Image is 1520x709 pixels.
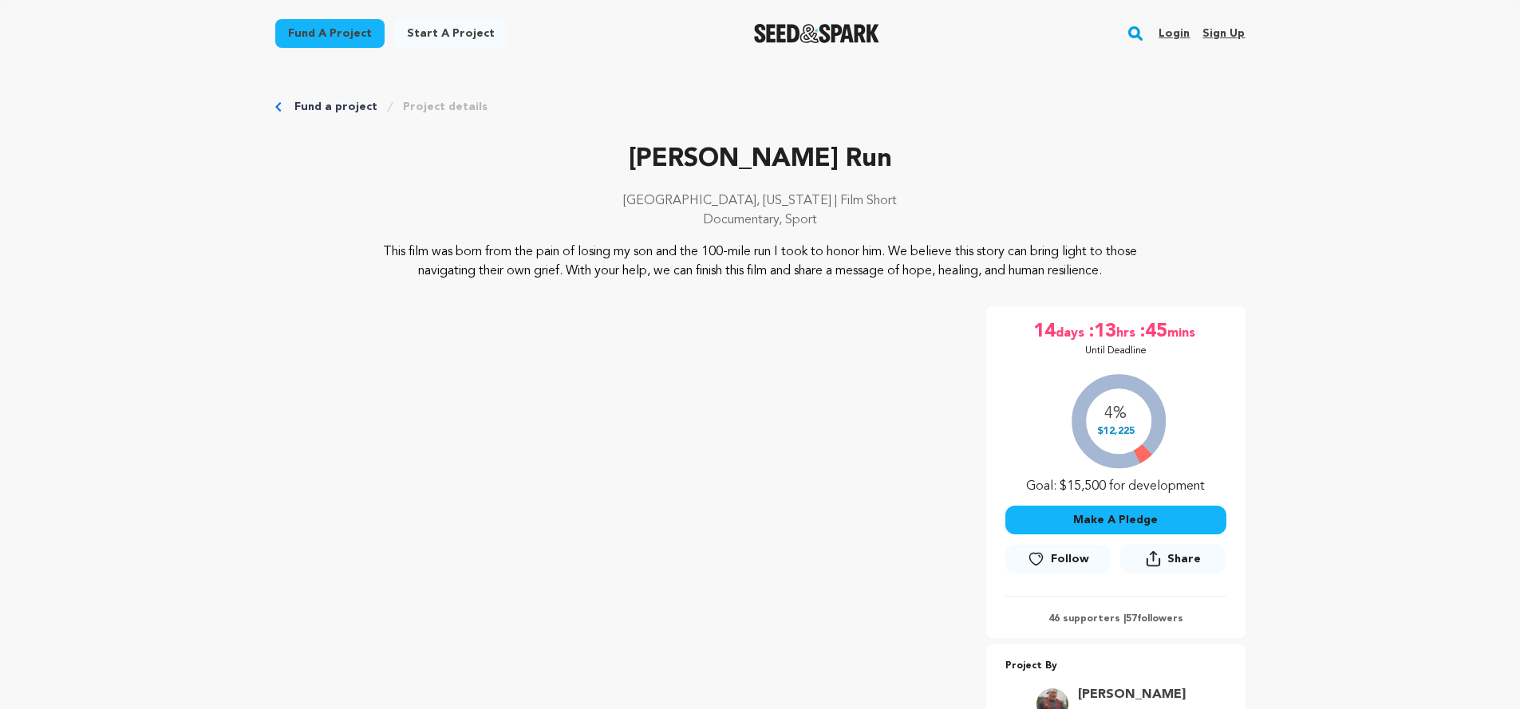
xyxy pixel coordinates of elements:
p: [GEOGRAPHIC_DATA], [US_STATE] | Film Short [275,191,1246,211]
div: Breadcrumb [275,99,1246,115]
span: mins [1167,319,1198,345]
p: Documentary, Sport [275,211,1246,230]
a: Fund a project [294,99,377,115]
button: Share [1120,544,1226,573]
a: Project details [403,99,488,115]
span: hrs [1116,319,1139,345]
span: :13 [1088,319,1116,345]
p: Until Deadline [1085,345,1147,357]
p: [PERSON_NAME] Run [275,140,1246,179]
span: Share [1167,551,1201,567]
span: :45 [1139,319,1167,345]
p: Project By [1005,657,1226,676]
p: This film was born from the pain of losing my son and the 100-mile run I took to honor him. We be... [372,242,1148,281]
img: Seed&Spark Logo Dark Mode [754,24,879,43]
a: Fund a project [275,19,385,48]
a: Goto Meyer Ryan profile [1078,685,1186,704]
span: Follow [1051,551,1089,567]
button: Make A Pledge [1005,506,1226,534]
span: days [1056,319,1088,345]
span: Share [1120,544,1226,580]
a: Follow [1005,545,1111,573]
span: 57 [1126,614,1137,624]
a: Start a project [394,19,507,48]
p: 46 supporters | followers [1005,612,1226,625]
a: Seed&Spark Homepage [754,24,879,43]
a: Sign up [1202,21,1245,46]
a: Login [1159,21,1190,46]
span: 14 [1033,319,1056,345]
